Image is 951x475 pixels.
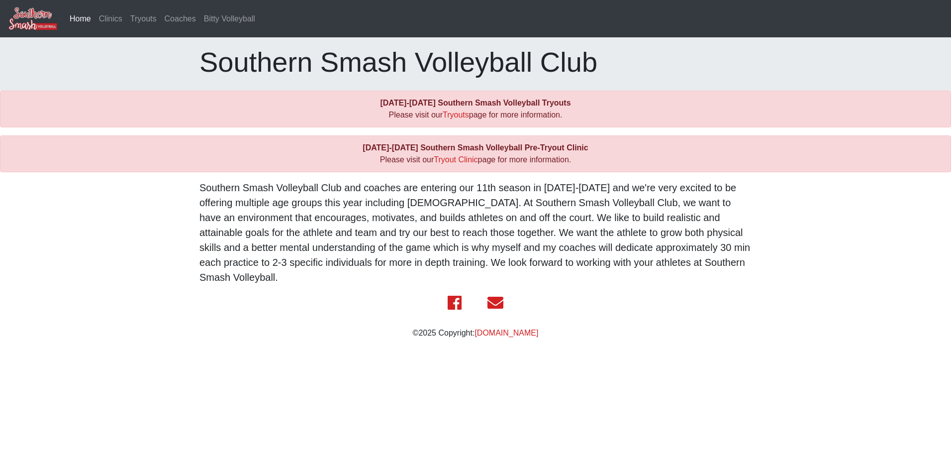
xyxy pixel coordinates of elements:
[66,9,95,29] a: Home
[199,180,752,285] p: Southern Smash Volleyball Club and coaches are entering our 11th season in [DATE]-[DATE] and we'r...
[95,9,126,29] a: Clinics
[380,99,571,107] b: [DATE]-[DATE] Southern Smash Volleyball Tryouts
[200,9,259,29] a: Bitty Volleyball
[475,329,538,337] a: [DOMAIN_NAME]
[161,9,200,29] a: Coaches
[126,9,161,29] a: Tryouts
[434,155,477,164] a: Tryout Clinic
[199,45,752,79] h1: Southern Smash Volleyball Club
[443,111,469,119] a: Tryouts
[363,143,588,152] b: [DATE]-[DATE] Southern Smash Volleyball Pre-Tryout Clinic
[8,6,58,31] img: Southern Smash Volleyball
